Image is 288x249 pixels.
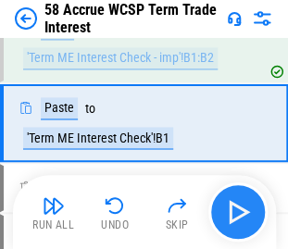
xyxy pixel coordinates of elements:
[227,11,242,26] img: Support
[41,97,78,119] div: Paste
[251,7,273,30] img: Settings menu
[23,127,173,149] div: 'Term ME Interest Check'!B1
[44,1,219,36] div: 58 Accrue WCSP Term Trade Interest
[85,102,95,116] div: to
[101,219,129,230] div: Undo
[15,7,37,30] img: Back
[32,219,74,230] div: Run All
[166,194,188,217] img: Skip
[104,194,126,217] img: Undo
[85,190,144,234] button: Undo
[166,219,189,230] div: Skip
[223,197,253,227] img: Main button
[147,190,207,234] button: Skip
[23,47,218,69] div: 'Term ME Interest Check - imp'!B1:B2
[24,190,83,234] button: Run All
[43,194,65,217] img: Run All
